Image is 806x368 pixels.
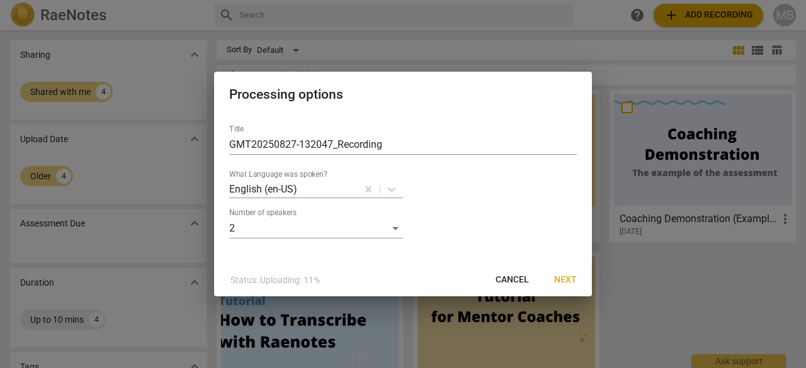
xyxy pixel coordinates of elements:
[229,171,327,179] label: What Language was spoken?
[554,274,577,286] span: Next
[229,209,297,217] label: Number of speakers
[496,274,529,286] span: Cancel
[229,218,403,238] div: 2
[229,126,244,133] label: Title
[229,182,297,196] p: English (en-US)
[230,274,320,287] p: Status: Uploading: 11%
[229,87,577,103] h2: Processing options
